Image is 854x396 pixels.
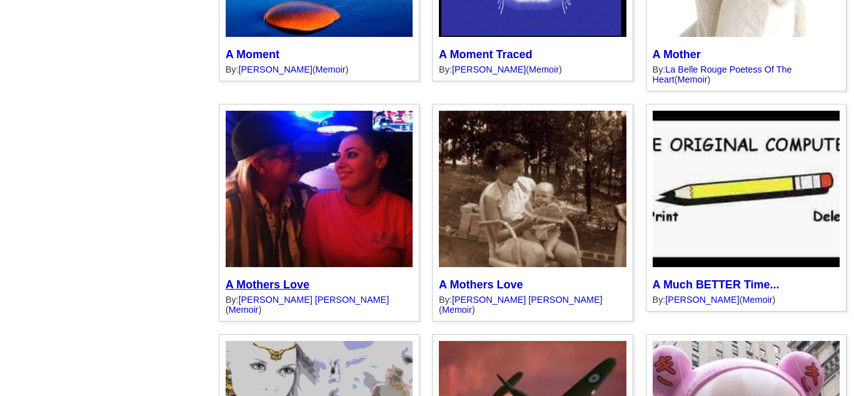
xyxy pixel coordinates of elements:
a: La Belle Rouge Poetess Of The Heart [653,64,792,84]
a: A Moment [226,48,279,61]
div: By: ( ) [439,64,626,74]
a: Memoir [316,64,346,74]
a: [PERSON_NAME] [PERSON_NAME] [238,295,389,305]
a: Memoir [529,64,559,74]
a: Memoir [743,295,773,305]
div: By: ( ) [653,64,840,84]
div: By: ( ) [439,295,626,315]
a: Memoir [442,305,472,315]
a: A Moment Traced [439,48,532,61]
a: Memoir [678,74,708,84]
div: By: ( ) [226,64,413,74]
a: [PERSON_NAME] [452,64,526,74]
a: A Mothers Love [226,278,309,291]
a: [PERSON_NAME] [PERSON_NAME] [452,295,603,305]
a: [PERSON_NAME] [665,295,739,305]
div: By: ( ) [226,295,413,315]
a: A Much BETTER Time... [653,278,780,291]
a: A Mother [653,48,701,61]
div: By: ( ) [653,295,840,305]
a: A Mothers Love [439,278,523,291]
a: [PERSON_NAME] [238,64,312,74]
a: Memoir [228,305,258,315]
